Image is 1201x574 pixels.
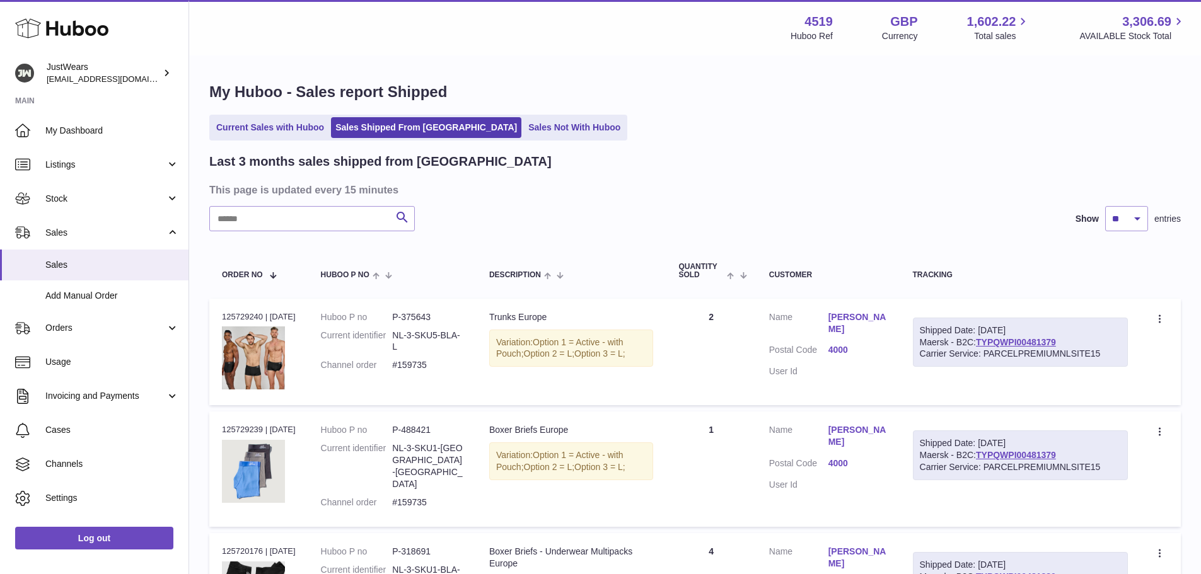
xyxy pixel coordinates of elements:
[976,337,1056,347] a: TYPQWPI00481379
[45,322,166,334] span: Orders
[392,497,464,508] dd: #159735
[913,430,1128,480] div: Maersk - B2C:
[967,13,1031,42] a: 1,602.22 Total sales
[45,356,179,368] span: Usage
[45,259,179,271] span: Sales
[392,359,464,371] dd: #159735
[574,348,625,359] span: Option 3 = L;
[769,365,828,377] dt: User Id
[489,442,653,480] div: Variation:
[967,13,1016,30] span: 1,602.22
[489,271,541,279] span: Description
[920,437,1121,449] div: Shipped Date: [DATE]
[828,344,888,356] a: 4000
[976,450,1056,460] a: TYPQWPI00481379
[769,479,828,491] dt: User Id
[489,424,653,436] div: Boxer Briefs Europe
[791,30,833,42] div: Huboo Ref
[496,450,624,472] span: Option 1 = Active - with Pouch;
[45,390,166,402] span: Invoicing and Payments
[769,311,828,338] dt: Name
[47,61,160,85] div: JustWears
[331,117,521,138] a: Sales Shipped From [GEOGRAPHIC_DATA]
[913,271,1128,279] div: Tracking
[321,442,393,490] dt: Current identifier
[222,440,285,503] img: 45191661909706.jpg
[392,546,464,558] dd: P-318691
[882,30,918,42] div: Currency
[524,462,575,472] span: Option 2 = L;
[321,546,393,558] dt: Huboo P no
[524,117,625,138] a: Sales Not With Huboo
[769,546,828,573] dt: Name
[209,153,552,170] h2: Last 3 months sales shipped from [GEOGRAPHIC_DATA]
[524,348,575,359] span: Option 2 = L;
[392,311,464,323] dd: P-375643
[920,324,1121,336] div: Shipped Date: [DATE]
[489,330,653,367] div: Variation:
[321,497,393,508] dt: Channel order
[920,559,1121,571] div: Shipped Date: [DATE]
[666,411,756,527] td: 1
[47,74,185,84] span: [EMAIL_ADDRESS][DOMAIN_NAME]
[1079,30,1186,42] span: AVAILABLE Stock Total
[45,424,179,436] span: Cases
[920,461,1121,473] div: Carrier Service: PARCELPREMIUMNLSITE15
[769,457,828,473] dt: Postal Code
[769,424,828,451] dt: Name
[45,159,166,171] span: Listings
[1122,13,1171,30] span: 3,306.69
[45,227,166,239] span: Sales
[392,330,464,353] dd: NL-3-SKU5-BLA-L
[222,326,285,389] img: 45191669143022.jpg
[321,311,393,323] dt: Huboo P no
[222,424,296,435] div: 125729239 | [DATE]
[769,271,888,279] div: Customer
[321,359,393,371] dt: Channel order
[828,424,888,448] a: [PERSON_NAME]
[392,424,464,436] dd: P-488421
[222,271,263,279] span: Order No
[574,462,625,472] span: Option 3 = L;
[15,64,34,83] img: internalAdmin-4519@internal.huboo.com
[489,546,653,570] div: Boxer Briefs - Underwear Multipacks Europe
[392,442,464,490] dd: NL-3-SKU1-[GEOGRAPHIC_DATA]-[GEOGRAPHIC_DATA]
[209,82,1181,102] h1: My Huboo - Sales report Shipped
[913,318,1128,367] div: Maersk - B2C:
[828,546,888,570] a: [PERSON_NAME]
[209,183,1178,197] h3: This page is updated every 15 minutes
[15,527,173,549] a: Log out
[666,299,756,405] td: 2
[1076,213,1099,225] label: Show
[489,311,653,323] div: Trunks Europe
[321,330,393,353] dt: Current identifier
[974,30,1030,42] span: Total sales
[45,492,179,504] span: Settings
[321,424,393,436] dt: Huboo P no
[496,337,624,359] span: Option 1 = Active - with Pouch;
[769,344,828,359] dt: Postal Code
[212,117,328,138] a: Current Sales with Huboo
[890,13,917,30] strong: GBP
[222,311,296,323] div: 125729240 | [DATE]
[222,546,296,557] div: 125720176 | [DATE]
[1079,13,1186,42] a: 3,306.69 AVAILABLE Stock Total
[45,125,179,137] span: My Dashboard
[321,271,369,279] span: Huboo P no
[45,458,179,470] span: Channels
[828,457,888,469] a: 4000
[1154,213,1181,225] span: entries
[45,193,166,205] span: Stock
[920,348,1121,360] div: Carrier Service: PARCELPREMIUMNLSITE15
[678,263,724,279] span: Quantity Sold
[804,13,833,30] strong: 4519
[828,311,888,335] a: [PERSON_NAME]
[45,290,179,302] span: Add Manual Order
